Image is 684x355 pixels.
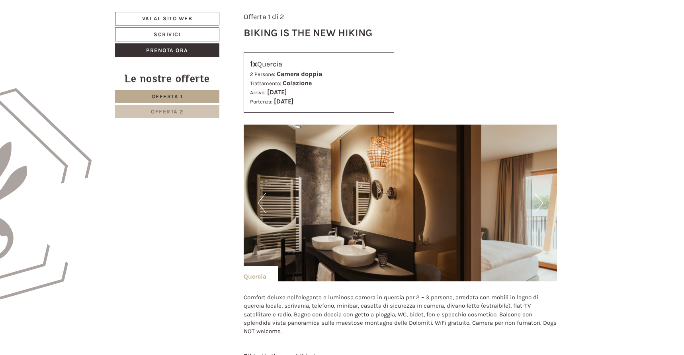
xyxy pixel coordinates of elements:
div: Buon giorno, come possiamo aiutarla? [6,21,129,46]
a: Vai al sito web [115,12,219,25]
div: Le nostre offerte [115,71,219,86]
small: 15:00 [12,39,125,44]
a: Prenota ora [115,43,219,57]
span: Offerta 2 [151,108,184,115]
small: Trattamento: [250,80,281,86]
b: 1x [250,59,257,68]
div: Quercia [250,59,388,70]
button: Invia [272,210,313,224]
small: 2 Persone: [250,71,275,77]
b: [DATE] [274,98,293,105]
div: Quercia [244,266,278,281]
div: Hotel B&B Feldmessner [12,23,125,29]
span: Offerta 1 di 2 [244,12,284,21]
button: Next [535,193,543,213]
div: [DATE] [143,6,170,20]
small: Arrivo: [250,90,266,96]
span: Offerta 1 [152,93,183,100]
b: Camera doppia [277,70,322,78]
img: image [244,125,557,281]
button: Previous [258,193,266,213]
p: Comfort deluxe nell’elegante e luminosa camera in quercia per 2 – 3 persone, arredata con mobili ... [244,293,557,336]
b: Colazione [283,79,312,87]
a: Scrivici [115,27,219,41]
small: Partenza: [250,99,272,105]
div: Biking is the new hiking [244,25,372,40]
b: [DATE] [267,88,287,96]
